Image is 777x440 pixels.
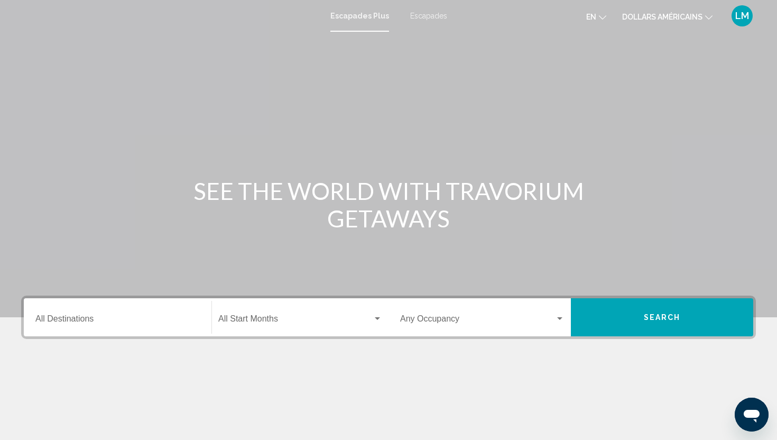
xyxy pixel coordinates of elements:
[24,298,753,336] div: Widget de recherche
[728,5,756,27] button: Menu utilisateur
[586,13,596,21] font: en
[190,177,587,232] h1: SEE THE WORLD WITH TRAVORIUM GETAWAYS
[622,13,702,21] font: dollars américains
[644,314,681,322] span: Search
[622,9,713,24] button: Changer de devise
[735,398,769,432] iframe: Bouton de lancement de la fenêtre de messagerie
[21,5,320,26] a: Travorium
[410,12,447,20] a: Escapades
[735,10,749,21] font: LM
[586,9,606,24] button: Changer de langue
[571,298,753,336] button: Search
[330,12,389,20] a: Escapades Plus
